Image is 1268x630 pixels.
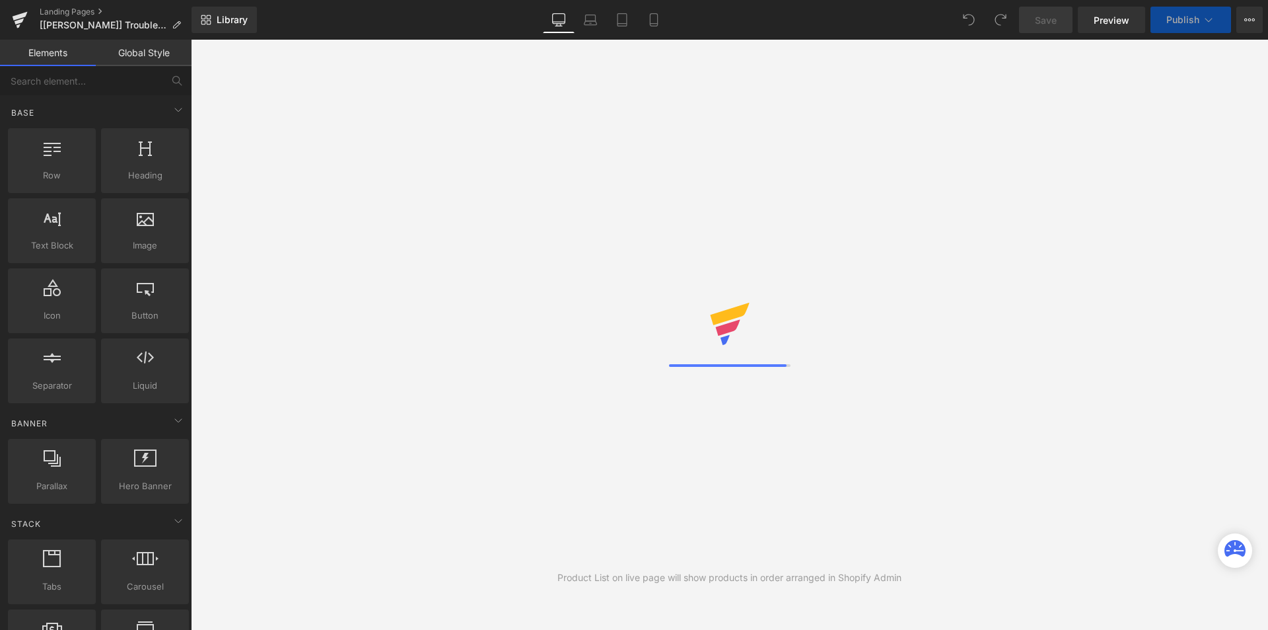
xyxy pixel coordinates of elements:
span: Library [217,14,248,26]
span: Publish [1166,15,1199,25]
a: New Library [192,7,257,33]
a: Laptop [575,7,606,33]
a: Desktop [543,7,575,33]
span: Tabs [12,580,92,594]
a: Preview [1078,7,1145,33]
span: Base [10,106,36,119]
span: Save [1035,13,1057,27]
a: Tablet [606,7,638,33]
span: Banner [10,417,49,430]
a: Mobile [638,7,670,33]
span: Preview [1094,13,1129,27]
span: [[PERSON_NAME]] Troubleshoot Your FusionDock Max 2 [40,20,166,30]
span: Heading [105,169,185,182]
button: Publish [1150,7,1231,33]
span: Icon [12,309,92,323]
span: Button [105,309,185,323]
span: Hero Banner [105,479,185,493]
span: Image [105,239,185,253]
div: Product List on live page will show products in order arranged in Shopify Admin [557,571,901,585]
span: Liquid [105,379,185,393]
button: Redo [987,7,1014,33]
span: Stack [10,518,42,530]
span: Parallax [12,479,92,493]
a: Global Style [96,40,192,66]
span: Row [12,169,92,182]
button: Undo [956,7,982,33]
button: More [1236,7,1263,33]
span: Separator [12,379,92,393]
span: Text Block [12,239,92,253]
a: Landing Pages [40,7,192,17]
span: Carousel [105,580,185,594]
